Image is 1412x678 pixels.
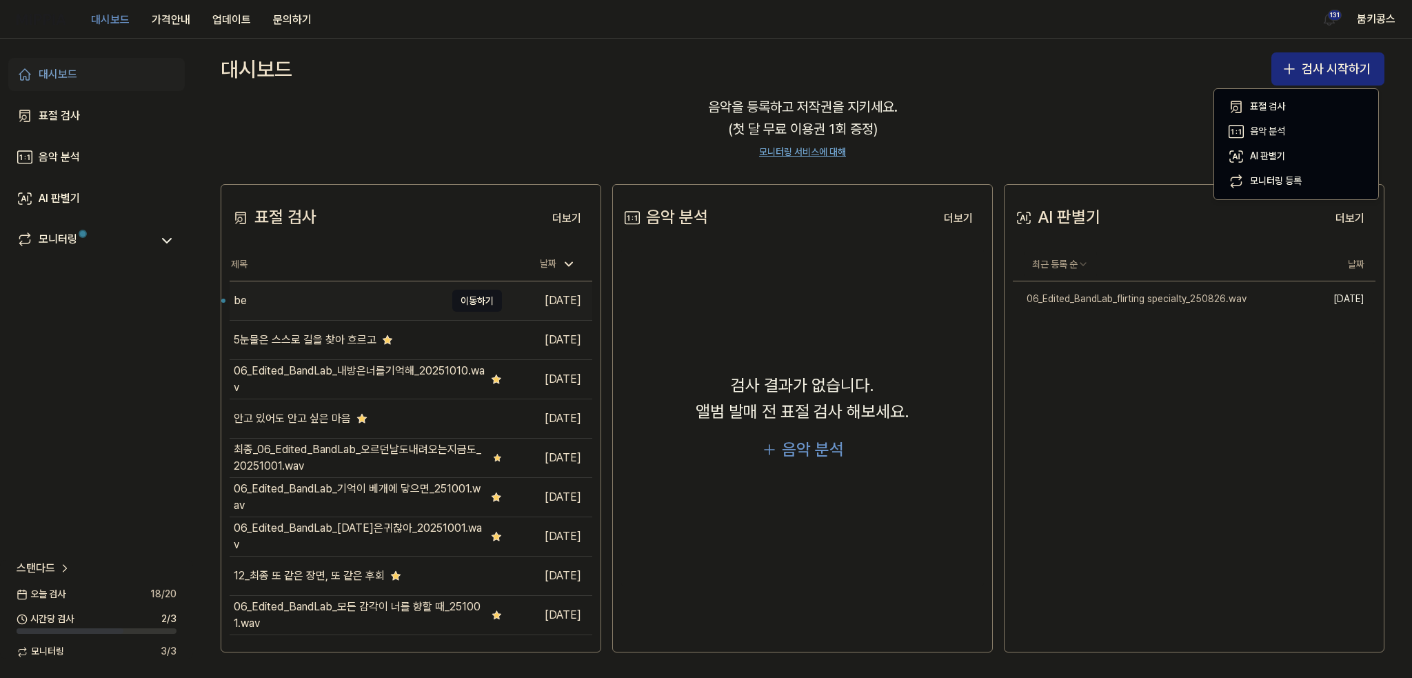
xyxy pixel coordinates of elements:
td: [DATE] [502,439,593,478]
a: 대시보드 [8,58,185,91]
div: 음악 분석 [782,437,844,463]
div: 06_Edited_BandLab_내방은너를기억해_20251010.wav [234,363,485,396]
button: 더보기 [1324,205,1375,232]
div: 검사 결과가 없습니다. 앨범 발매 전 표절 검사 해보세요. [696,372,909,426]
div: 표절 검사 [1250,100,1285,114]
td: [DATE] [502,360,593,399]
div: 5눈물은 스스로 길을 찾아 흐르고 [234,332,376,348]
div: be [234,292,247,309]
button: 음악 분석 [761,437,844,463]
button: 표절 검사 [1220,94,1373,119]
div: 모니터링으로 등록된 음악이 없습니다. 음악을 등록하고 저작권을 지키세요. (첫 달 무료 이용권 1회 증정) [221,57,1384,176]
span: 모니터링 [17,645,64,659]
div: 안고 있어도 안고 싶은 마음 [234,410,351,427]
div: 최종_06_Edited_BandLab_오르던날도내려오는지금도_20251001.wav [234,441,487,475]
div: 131 [1328,10,1342,21]
button: 더보기 [541,205,592,232]
div: 날짜 [534,253,581,275]
a: 더보기 [541,203,592,232]
a: 표절 검사 [8,99,185,132]
div: AI 판별기 [1013,204,1100,230]
span: 18 / 20 [150,588,176,601]
span: 3 / 3 [161,645,176,659]
a: AI 판별기 [8,182,185,215]
a: 스탠다드 [17,560,72,577]
button: 업데이트 [201,6,262,34]
button: 가격안내 [141,6,201,34]
a: 모니터링 [17,231,152,250]
a: 더보기 [1324,203,1375,232]
div: 06_Edited_BandLab_flirting specialty_250826.wav [1013,292,1247,306]
div: 음악 분석 [1250,125,1285,139]
td: [DATE] [502,478,593,517]
td: [DATE] [502,399,593,439]
td: [DATE] [502,517,593,557]
span: 2 / 3 [161,612,176,626]
td: [DATE] [1295,281,1375,317]
button: 대시보드 [80,6,141,34]
div: AI 판별기 [1250,150,1285,163]
div: 06_Edited_BandLab_기억이 베개에 닿으면_251001.wav [234,481,485,514]
button: 모니터링 등록 [1220,169,1373,194]
img: 알림 [1321,11,1338,28]
button: 검사 시작하기 [1271,52,1384,86]
td: [DATE] [502,596,593,635]
button: 더보기 [933,205,984,232]
img: logo [17,14,66,25]
button: 이동하기 [452,290,502,312]
div: AI 판별기 [39,190,80,207]
a: 업데이트 [201,1,262,39]
div: 12_최종 또 같은 장면, 또 같은 후회 [234,568,385,584]
button: 문의하기 [262,6,323,34]
div: 06_Edited_BandLab_[DATE]은귀찮아_20251001.wav [234,520,485,553]
button: AI 판별기 [1220,144,1373,169]
div: 대시보드 [39,66,77,83]
div: 대시보드 [221,52,292,86]
td: [DATE] [502,557,593,596]
span: 스탠다드 [17,560,55,577]
a: 06_Edited_BandLab_flirting specialty_250826.wav [1013,281,1295,317]
td: [DATE] [502,321,593,360]
div: 음악 분석 [621,204,708,230]
div: 모니터링 등록 [1250,175,1302,188]
div: 06_Edited_BandLab_모든 감각이 너를 향할 때_251001.wav [234,599,486,632]
th: 제목 [230,248,502,281]
button: 붐키콩스 [1357,11,1395,28]
th: 날짜 [1295,248,1375,281]
div: 표절 검사 [230,204,316,230]
div: 모니터링 [39,231,77,250]
a: 모니터링 서비스에 대해 [759,146,846,159]
span: 시간당 검사 [17,612,74,626]
div: 표절 검사 [39,108,80,124]
button: 알림131 [1318,8,1340,30]
button: 음악 분석 [1220,119,1373,144]
a: 음악 분석 [8,141,185,174]
div: 음악 분석 [39,149,80,166]
td: [DATE] [502,281,593,321]
span: 오늘 검사 [17,588,65,601]
a: 더보기 [933,203,984,232]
